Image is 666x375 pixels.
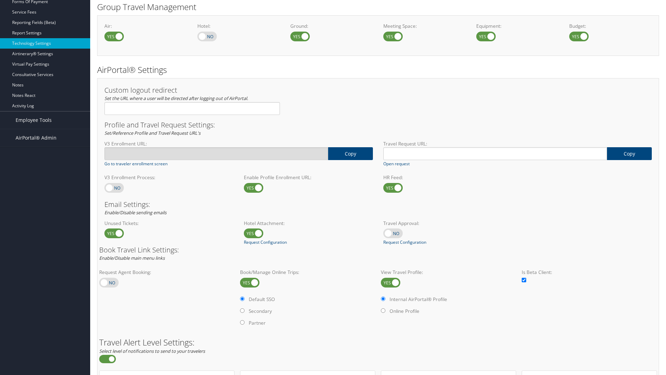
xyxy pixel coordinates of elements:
[244,174,373,181] label: Enable Profile Enrollment URL:
[99,338,657,347] h2: Travel Alert Level Settings:
[16,129,57,147] span: AirPortal® Admin
[249,319,266,326] label: Partner
[240,269,375,276] label: Book/Manage Online Trips:
[244,220,373,227] label: Hotel Attachment:
[383,23,466,30] label: Meeting Space:
[104,174,233,181] label: V3 Enrollment Process:
[104,87,280,94] h3: Custom logout redirect
[104,95,248,101] em: Set the URL where a user will be directed after logging out of AirPortal.
[197,23,280,30] label: Hotel:
[99,247,657,253] h3: Book Travel Link Settings:
[383,161,410,167] a: Open request
[104,23,187,30] label: Air:
[104,161,168,167] a: Go to traveler enrollment screen
[104,201,652,208] h3: Email Settings:
[383,140,652,147] label: Travel Request URL:
[104,140,373,147] label: V3 Enrollment URL:
[99,348,205,354] em: Select level of notifications to send to your travelers
[381,269,516,276] label: View Travel Profile:
[249,308,272,315] label: Secondary
[104,220,233,227] label: Unused Tickets:
[249,296,275,303] label: Default SSO
[99,255,165,261] em: Enable/Disable main menu links
[104,122,652,128] h3: Profile and Travel Request Settings:
[569,23,652,30] label: Budget:
[328,147,373,160] a: copy
[476,23,559,30] label: Equipment:
[16,111,52,129] span: Employee Tools
[244,239,287,245] a: Request Configuration
[383,239,426,245] a: Request Configuration
[104,130,200,136] em: Set/Reference Profile and Travel Request URL's
[290,23,373,30] label: Ground:
[383,174,512,181] label: HR Feed:
[390,308,419,315] label: Online Profile
[383,220,512,227] label: Travel Approval:
[607,147,652,160] a: copy
[390,296,447,303] label: Internal AirPortal® Profile
[99,269,234,276] label: Request Agent Booking:
[97,1,659,13] h2: Group Travel Management
[97,64,659,76] h2: AirPortal® Settings
[522,269,657,276] label: Is Beta Client:
[104,209,166,216] em: Enable/Disable sending emails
